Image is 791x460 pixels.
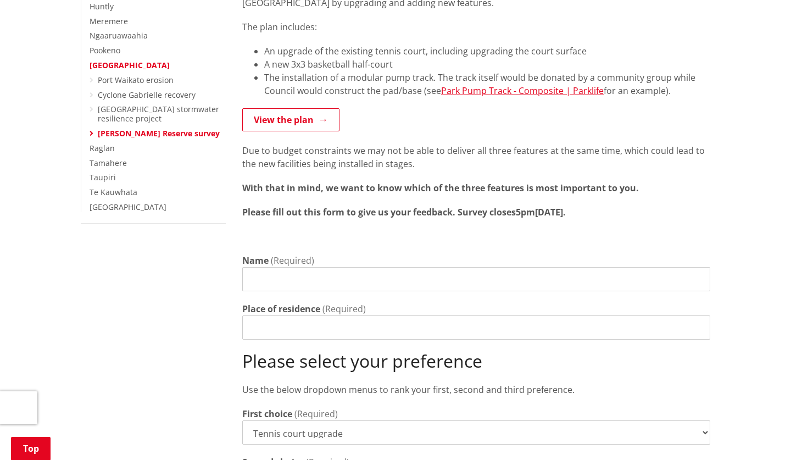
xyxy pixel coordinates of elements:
a: [GEOGRAPHIC_DATA] [90,202,166,212]
a: Park Pump Track - Composite | Parklife [441,85,604,97]
strong: Please fill out this form to give us your feedback. Survey closes [242,206,516,218]
a: Cyclone Gabrielle recovery [98,90,196,100]
a: Tamahere [90,158,127,168]
a: Te Kauwhata [90,187,137,197]
span: (Required) [322,303,366,315]
p: The plan includes: [242,20,710,34]
li: The installation of a modular pump track. The track itself would be donated by a community group ... [264,71,710,97]
a: Port Waikato erosion [98,75,174,85]
p: Use the below dropdown menus to rank your first, second and third preference. [242,383,710,396]
a: Ngaaruawaahia [90,30,148,41]
li: A new 3x3 basketball half-court [264,58,710,71]
a: Meremere [90,16,128,26]
a: Huntly [90,1,114,12]
p: Due to budget constraints we may not be able to deliver all three features at the same time, whic... [242,144,710,170]
label: First choice [242,407,292,420]
a: Top [11,437,51,460]
a: Taupiri [90,172,116,182]
label: Name [242,254,269,267]
strong: 5pm[DATE]. [516,206,566,218]
strong: With that in mind, we want to know which of the three features is most important to you. [242,182,639,194]
span: (Required) [271,254,314,267]
a: [PERSON_NAME] Reserve survey [98,128,220,138]
span: (Required) [294,408,338,420]
h2: Please select your preference [242,351,710,372]
label: Place of residence [242,302,320,315]
a: Pookeno [90,45,120,56]
iframe: Messenger Launcher [740,414,780,453]
a: Raglan [90,143,115,153]
li: An upgrade of the existing tennis court, including upgrading the court surface [264,45,710,58]
a: [GEOGRAPHIC_DATA] [90,60,170,70]
a: View the plan [242,108,339,131]
a: [GEOGRAPHIC_DATA] stormwater resilience project [98,104,219,124]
